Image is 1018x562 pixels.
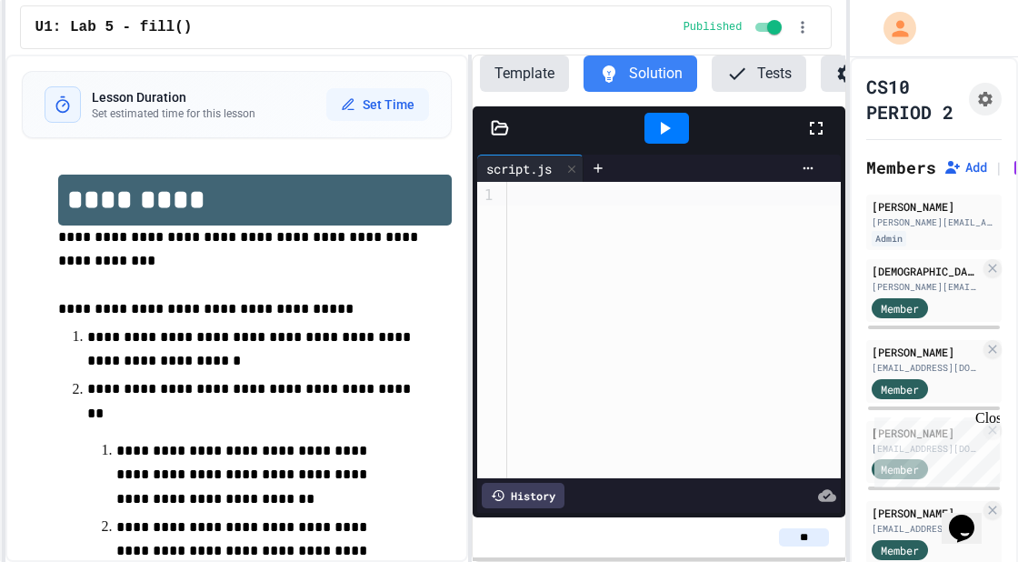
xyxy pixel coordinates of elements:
button: Tests [712,55,806,92]
div: Chat with us now!Close [7,7,125,115]
div: Admin [872,231,906,246]
span: | [994,156,1003,178]
div: script.js [477,159,561,178]
p: Set estimated time for this lesson [92,106,255,121]
div: [PERSON_NAME] [872,505,980,521]
iframe: chat widget [942,489,1000,544]
h2: Members [866,155,936,180]
span: Published [684,20,743,35]
div: [EMAIL_ADDRESS][PERSON_NAME][DOMAIN_NAME] [872,522,980,536]
button: Template [480,55,569,92]
div: [DEMOGRAPHIC_DATA][PERSON_NAME] [872,263,980,279]
div: History [482,483,564,508]
div: [PERSON_NAME][EMAIL_ADDRESS][PERSON_NAME][DOMAIN_NAME] [872,216,996,229]
button: Add [943,158,987,176]
h3: Lesson Duration [92,88,255,106]
button: Set Time [326,88,429,121]
div: [EMAIL_ADDRESS][DOMAIN_NAME] [872,361,980,375]
span: Member [881,381,919,397]
h1: CS10 PERIOD 2 [866,74,962,125]
div: script.js [477,155,584,182]
div: [PERSON_NAME][EMAIL_ADDRESS][DOMAIN_NAME] [872,280,980,294]
button: Settings [821,55,933,92]
span: Member [881,300,919,316]
span: Member [881,542,919,558]
div: My Account [864,7,921,49]
span: U1: Lab 5 - fill() [35,16,193,38]
button: Assignment Settings [969,83,1002,115]
div: [PERSON_NAME] [872,344,980,360]
button: Solution [584,55,697,92]
div: [PERSON_NAME] [872,198,996,215]
div: Content is published and visible to students [684,16,786,38]
div: 1 [477,186,495,206]
iframe: chat widget [867,410,1000,487]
